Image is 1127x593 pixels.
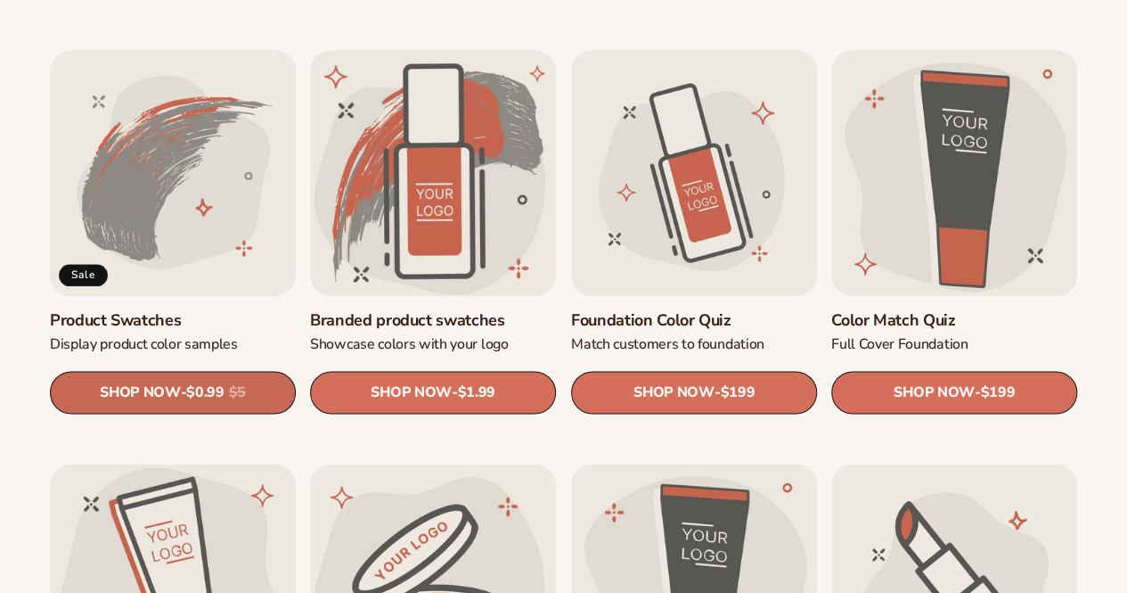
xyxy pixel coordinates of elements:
span: $199 [980,384,1015,401]
span: $199 [720,384,755,401]
a: Foundation Color Quiz [571,310,817,331]
span: SHOP NOW [100,384,180,401]
span: $1.99 [458,384,495,401]
a: SHOP NOW- $1.99 [310,371,556,414]
a: SHOP NOW- $199 [831,371,1077,414]
span: SHOP NOW [894,384,974,401]
span: SHOP NOW [372,384,452,401]
span: SHOP NOW [633,384,714,401]
span: $0.99 [186,384,224,401]
a: SHOP NOW- $199 [571,371,817,414]
a: SHOP NOW- $0.99 $5 [50,371,296,414]
a: Product Swatches [50,310,296,331]
s: $5 [229,384,246,401]
a: Color Match Quiz [831,310,1077,331]
a: Branded product swatches [310,310,556,331]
